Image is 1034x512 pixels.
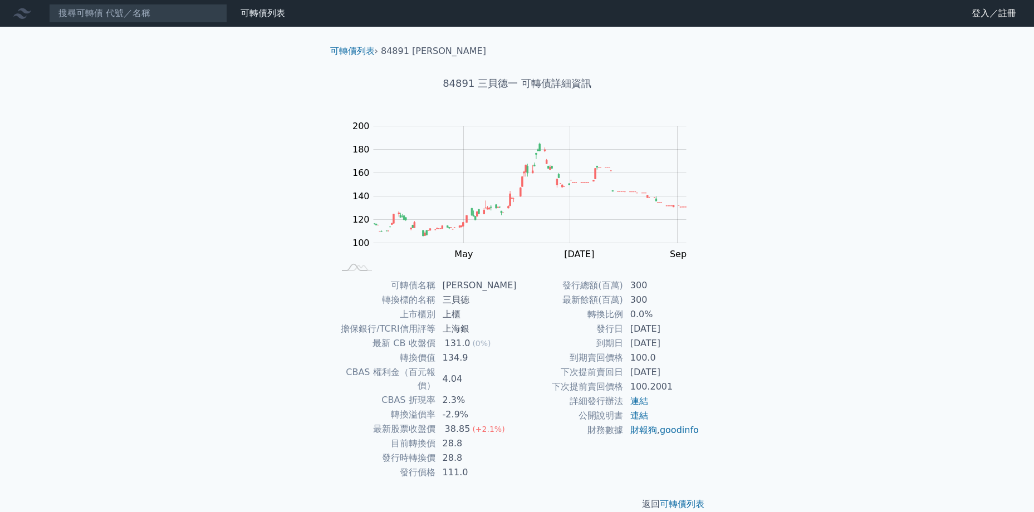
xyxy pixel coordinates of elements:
td: 上海銀 [436,322,517,336]
a: 連結 [630,396,648,406]
p: 返回 [321,498,713,511]
td: , [624,423,700,437]
td: CBAS 折現率 [335,393,436,407]
tspan: 200 [352,121,370,131]
tspan: 140 [352,191,370,201]
td: 轉換溢價率 [335,407,436,422]
td: 發行總額(百萬) [517,278,624,293]
td: 111.0 [436,465,517,480]
td: 擔保銀行/TCRI信用評等 [335,322,436,336]
td: 到期日 [517,336,624,351]
td: 28.8 [436,451,517,465]
td: 下次提前賣回價格 [517,380,624,394]
h1: 84891 三貝德一 可轉債詳細資訊 [321,76,713,91]
td: 最新 CB 收盤價 [335,336,436,351]
td: [DATE] [624,336,700,351]
td: 轉換比例 [517,307,624,322]
input: 搜尋可轉債 代號／名稱 [49,4,227,23]
tspan: 100 [352,238,370,248]
td: [PERSON_NAME] [436,278,517,293]
li: 84891 [PERSON_NAME] [381,45,486,58]
td: 最新餘額(百萬) [517,293,624,307]
td: 轉換標的名稱 [335,293,436,307]
td: 三貝德 [436,293,517,307]
tspan: 160 [352,168,370,178]
td: 上櫃 [436,307,517,322]
tspan: Sep [670,249,687,259]
td: 2.3% [436,393,517,407]
li: › [330,45,378,58]
td: 發行時轉換價 [335,451,436,465]
td: 發行日 [517,322,624,336]
td: [DATE] [624,322,700,336]
td: CBAS 權利金（百元報價） [335,365,436,393]
td: 300 [624,278,700,293]
td: 0.0% [624,307,700,322]
a: 可轉債列表 [330,46,375,56]
tspan: May [454,249,473,259]
a: 連結 [630,410,648,421]
a: goodinfo [660,425,699,435]
td: 詳細發行辦法 [517,394,624,408]
td: 28.8 [436,436,517,451]
a: 登入／註冊 [963,4,1025,22]
td: 目前轉換價 [335,436,436,451]
td: 可轉債名稱 [335,278,436,293]
td: -2.9% [436,407,517,422]
tspan: [DATE] [564,249,594,259]
td: 下次提前賣回日 [517,365,624,380]
span: (+2.1%) [472,425,504,434]
td: 100.0 [624,351,700,365]
td: 4.04 [436,365,517,393]
td: 上市櫃別 [335,307,436,322]
a: 可轉債列表 [241,8,285,18]
g: Chart [347,121,703,259]
td: 公開說明書 [517,408,624,423]
td: 財務數據 [517,423,624,437]
td: 最新股票收盤價 [335,422,436,436]
a: 財報狗 [630,425,657,435]
div: 38.85 [443,422,473,436]
td: 發行價格 [335,465,436,480]
td: 轉換價值 [335,351,436,365]
td: 到期賣回價格 [517,351,624,365]
div: 131.0 [443,337,473,350]
td: 300 [624,293,700,307]
span: (0%) [472,339,491,348]
td: [DATE] [624,365,700,380]
tspan: 120 [352,214,370,225]
td: 100.2001 [624,380,700,394]
td: 134.9 [436,351,517,365]
tspan: 180 [352,144,370,155]
a: 可轉債列表 [660,499,704,509]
